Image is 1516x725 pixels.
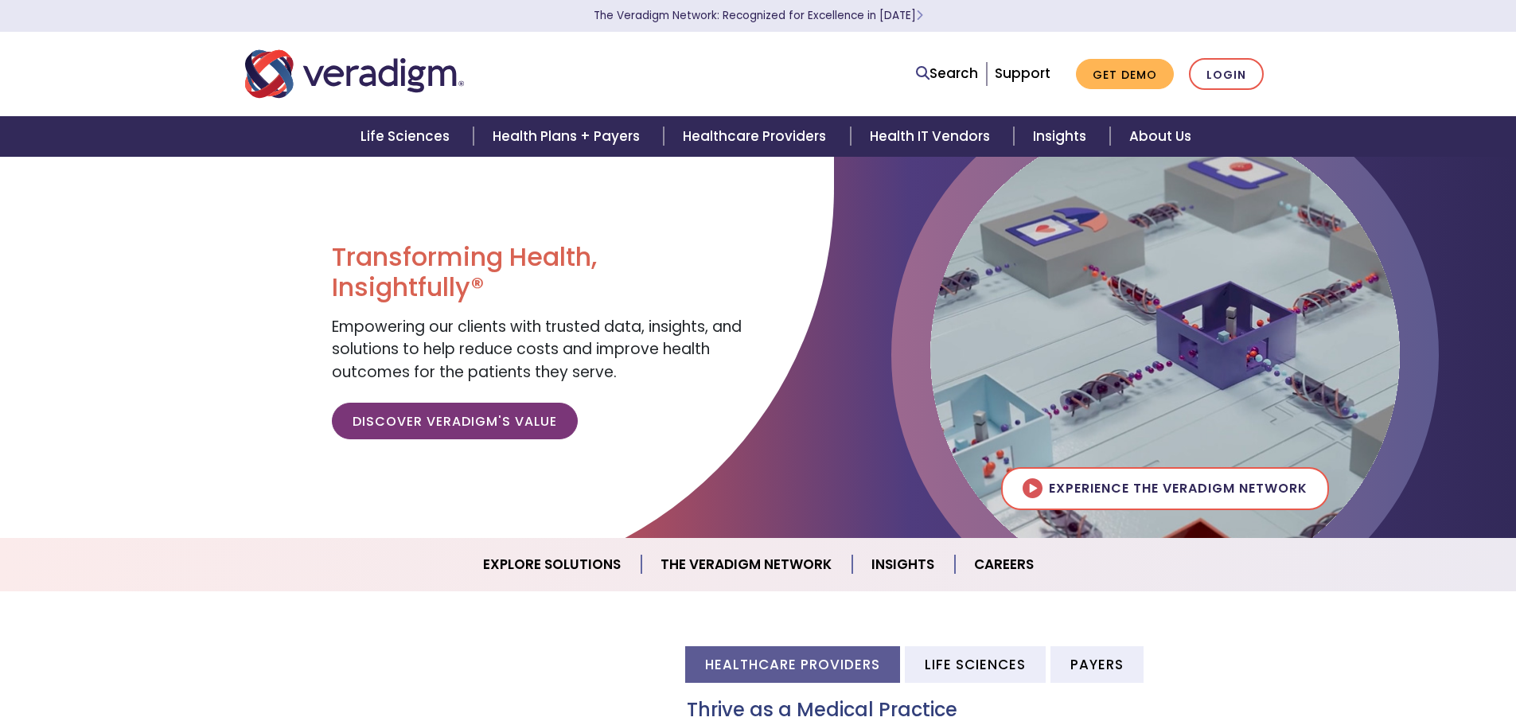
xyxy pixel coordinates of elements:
[474,116,664,157] a: Health Plans + Payers
[245,48,464,100] img: Veradigm logo
[464,544,641,585] a: Explore Solutions
[1189,58,1264,91] a: Login
[851,116,1014,157] a: Health IT Vendors
[332,403,578,439] a: Discover Veradigm's Value
[995,64,1050,83] a: Support
[1076,59,1174,90] a: Get Demo
[852,544,955,585] a: Insights
[916,8,923,23] span: Learn More
[1110,116,1210,157] a: About Us
[916,63,978,84] a: Search
[332,316,742,383] span: Empowering our clients with trusted data, insights, and solutions to help reduce costs and improv...
[341,116,474,157] a: Life Sciences
[905,646,1046,682] li: Life Sciences
[685,646,900,682] li: Healthcare Providers
[594,8,923,23] a: The Veradigm Network: Recognized for Excellence in [DATE]Learn More
[664,116,850,157] a: Healthcare Providers
[955,544,1053,585] a: Careers
[687,699,1272,722] h3: Thrive as a Medical Practice
[641,544,852,585] a: The Veradigm Network
[1050,646,1144,682] li: Payers
[332,242,746,303] h1: Transforming Health, Insightfully®
[1014,116,1110,157] a: Insights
